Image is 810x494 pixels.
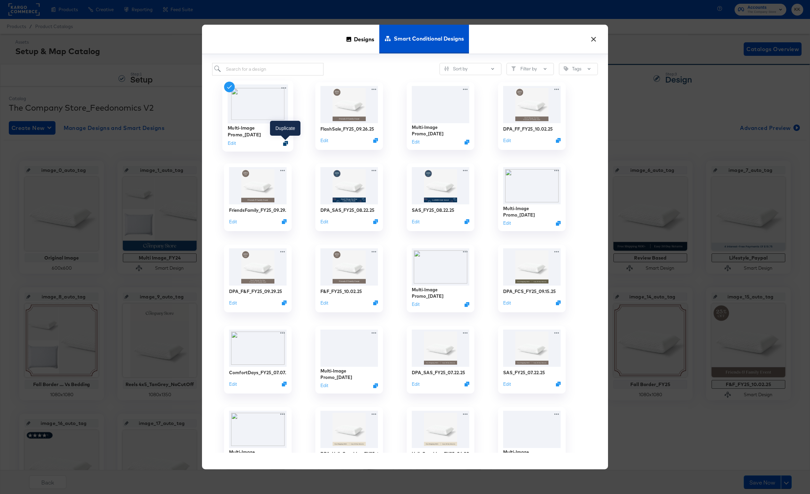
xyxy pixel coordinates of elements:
button: Edit [412,381,420,387]
svg: Duplicate [282,382,287,386]
div: Multi-Image Promo_[DATE] [503,205,561,218]
img: fl_layer_apply%2Cg_north_west%2Cx_754%2Cy_ [229,411,287,448]
svg: Duplicate [282,300,287,305]
button: Duplicate [556,221,561,225]
button: Duplicate [556,300,561,305]
div: DPA_FCS_FY25_09.15.25EditDuplicate [498,245,566,312]
img: fl_layer_ap [503,167,561,204]
button: FilterFilter by [507,63,554,75]
div: DPA_HelloSunshine_FY25_06.20.25 [315,407,383,475]
div: DPA_SAS_FY25_08.22.25 [320,207,375,213]
button: TagTags [559,63,598,75]
img: hnQtnbw6ZbDZ__HP3NzrXg.jpg [229,248,287,286]
img: G4LREhuxRxNsAIN4BgkjHQ.jpg [503,330,561,367]
img: hnQtnbw6ZbDZ__HP3NzrXg.jpg [503,86,561,123]
div: SAS_FY25_08.22.25EditDuplicate [407,163,474,231]
svg: Sliders [444,66,449,71]
div: DPA_FF_FY25_10.02.25 [503,126,553,132]
button: Edit [412,301,420,308]
div: Multi-Image Promo_[DATE]EditDuplicate [315,326,383,394]
img: l_library-assets:v5uaukxhau [229,330,287,367]
div: Multi-Image Promo_[DATE] [412,287,469,299]
button: Edit [229,381,237,387]
button: Edit [320,299,328,306]
button: Edit [228,140,236,146]
div: DPA_FF_FY25_10.02.25EditDuplicate [498,82,566,150]
svg: Duplicate [556,382,561,386]
button: SlidersSort by [440,63,501,75]
div: HelloSunshine_FY25_06.20.25 [407,407,474,475]
svg: Duplicate [373,300,378,305]
svg: Duplicate [465,382,469,386]
div: Multi-Image Promo_[DATE] [503,449,561,462]
div: DPA_SAS_FY25_08.22.25EditDuplicate [315,163,383,231]
svg: Duplicate [373,138,378,143]
button: × [587,31,600,44]
div: SAS_FY25_07.22.25EditDuplicate [498,326,566,394]
svg: Duplicate [556,138,561,143]
div: ComfortDays_FY25_07.07.25EditDuplicate [224,326,292,394]
div: Multi-Image Promo_[DATE] [320,368,378,380]
button: Edit [503,381,511,387]
svg: Tag [564,66,568,71]
div: Multi-Image Promo_[DATE] [229,449,287,462]
div: Multi-Image Promo_[DATE] [412,124,469,137]
img: SgyvKIzfIEsaagrnYboU-g.jpg [320,411,378,448]
div: SAS_FY25_07.22.25 [503,369,545,376]
button: Edit [229,299,237,306]
div: DPA_SAS_FY25_07.22.25 [412,369,465,376]
svg: Filter [511,66,516,71]
svg: Duplicate [282,219,287,224]
div: Multi-Image Promo_[DATE]EditDuplicate [407,82,474,150]
span: Smart Conditional Designs [394,24,464,53]
div: ComfortDays_FY25_07.07.25 [229,369,287,376]
svg: Duplicate [373,219,378,224]
div: DPA_F&F_FY25_09.29.25EditDuplicate [224,245,292,312]
div: DPA_HelloSunshine_FY25_06.20.25 [320,450,378,457]
div: SAS_FY25_08.22.25 [412,207,454,213]
button: Edit [320,137,328,143]
img: iAYaPpoDbsSf08_7nHGiZQ.jpg [320,248,378,286]
svg: Duplicate [465,219,469,224]
div: Multi-Image Promo_[DATE]EditDuplicate [222,81,293,152]
img: 3KVlo2wgMvpWrEdV4uThXg.jpg [503,248,561,286]
div: DPA_FCS_FY25_09.15.25 [503,288,556,294]
img: iAYaPpoDbsSf08_7nHGiZQ.jpg [320,86,378,123]
img: fl_layer_ap [503,411,561,448]
svg: Duplicate [283,141,288,146]
img: iAYaPpoDbsSf08_7nHGiZQ.jpg [229,167,287,204]
button: Edit [320,218,328,225]
img: 6-cDWNNvF1qqKvUt1ElZMQ.jpg [320,167,378,204]
div: FlashSale_FY25_09.26.25EditDuplicate [315,82,383,150]
div: Multi-Image Promo_[DATE] [224,407,292,475]
div: F&F_FY25_10.02.25 [320,288,362,294]
div: F&F_FY25_10.02.25EditDuplicate [315,245,383,312]
button: Edit [412,218,420,225]
img: fl_layer_ap [228,84,288,123]
div: Multi-Image Promo_[DATE]EditDuplicate [407,245,474,312]
button: Duplicate [465,302,469,307]
div: Multi-Image Promo_[DATE]EditDuplicate [498,163,566,231]
button: Edit [503,299,511,306]
svg: Duplicate [373,383,378,388]
div: DPA_F&F_FY25_09.29.25 [229,288,282,294]
img: fl_layer_ap [412,248,469,286]
button: Edit [503,137,511,143]
svg: Duplicate [465,139,469,144]
span: Designs [354,24,374,54]
img: fl_layer_ap [412,86,469,123]
div: FriendsFamily_FY25_09.29.25EditDuplicate [224,163,292,231]
button: Edit [320,382,328,389]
